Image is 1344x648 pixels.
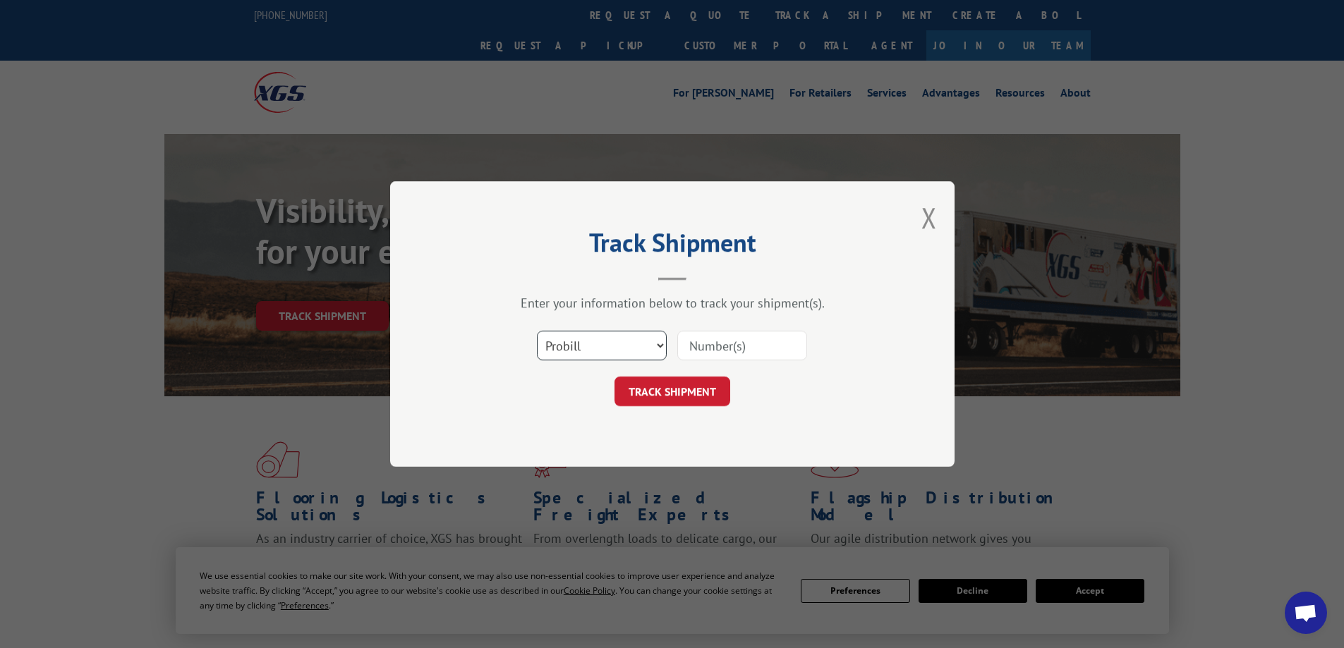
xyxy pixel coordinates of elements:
[461,295,884,311] div: Enter your information below to track your shipment(s).
[921,199,937,236] button: Close modal
[677,331,807,360] input: Number(s)
[461,233,884,259] h2: Track Shipment
[1285,592,1327,634] div: Open chat
[615,377,730,406] button: TRACK SHIPMENT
